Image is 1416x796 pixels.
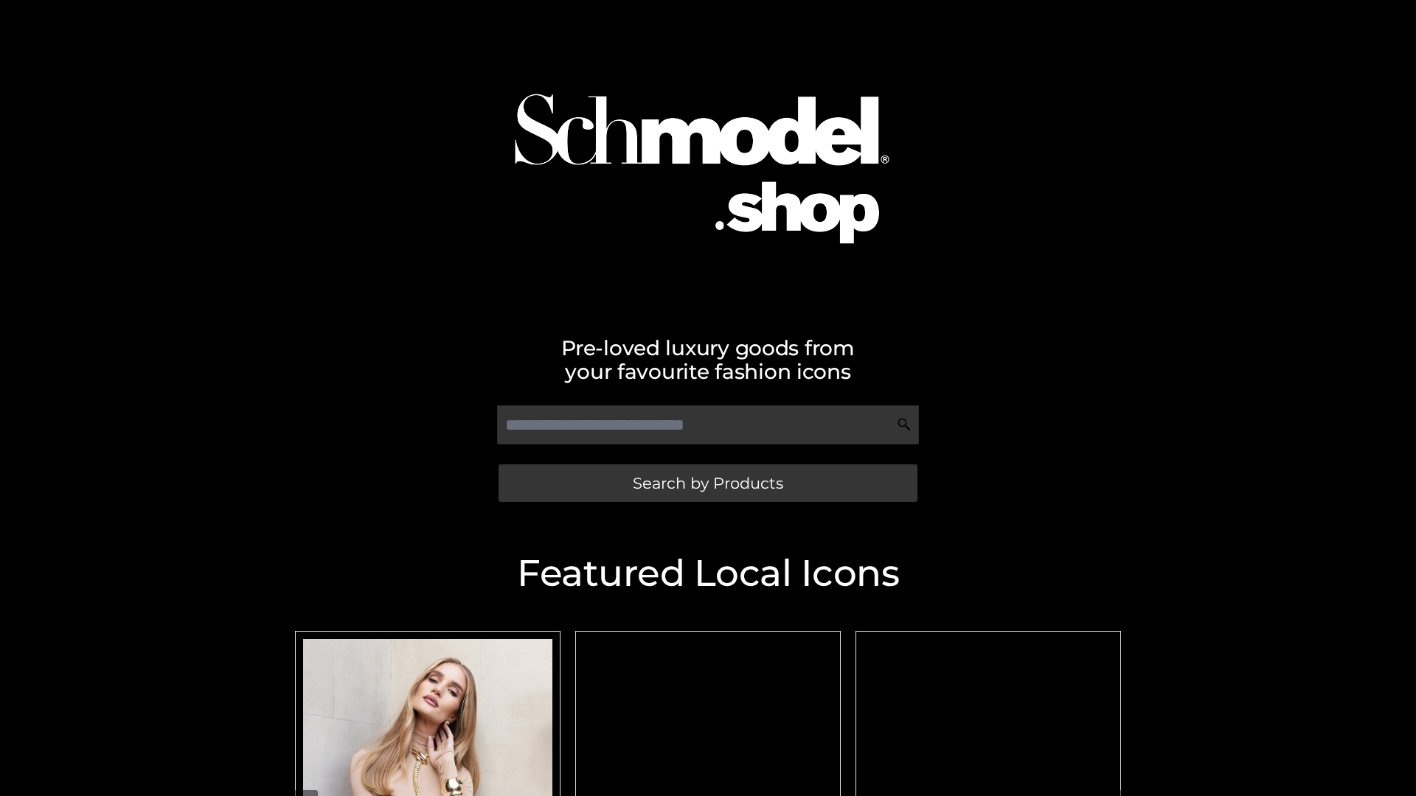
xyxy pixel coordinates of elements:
h2: Pre-loved luxury goods from your favourite fashion icons [288,336,1128,383]
h2: Featured Local Icons​ [288,555,1128,592]
a: Search by Products [499,464,917,502]
img: Search Icon [897,417,912,432]
span: Search by Products [633,475,783,491]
